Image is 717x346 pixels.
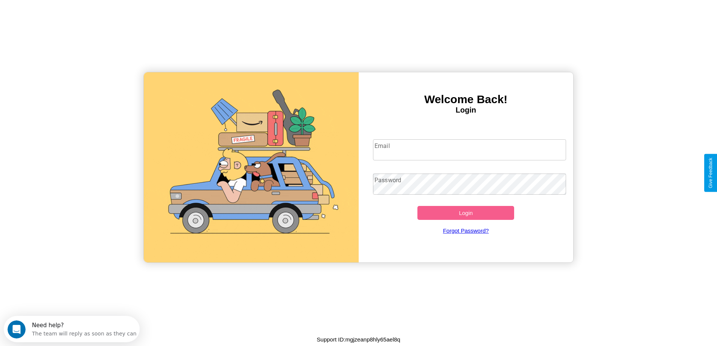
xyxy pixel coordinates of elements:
[28,6,133,12] div: Need help?
[369,220,562,241] a: Forgot Password?
[417,206,514,220] button: Login
[359,93,574,106] h3: Welcome Back!
[4,316,140,342] iframe: Intercom live chat discovery launcher
[708,158,713,188] div: Give Feedback
[28,12,133,20] div: The team will reply as soon as they can
[8,320,26,338] iframe: Intercom live chat
[359,106,574,114] h4: Login
[317,334,400,344] p: Support ID: mgjzeanp8hly65ael8q
[3,3,140,24] div: Open Intercom Messenger
[144,72,359,262] img: gif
